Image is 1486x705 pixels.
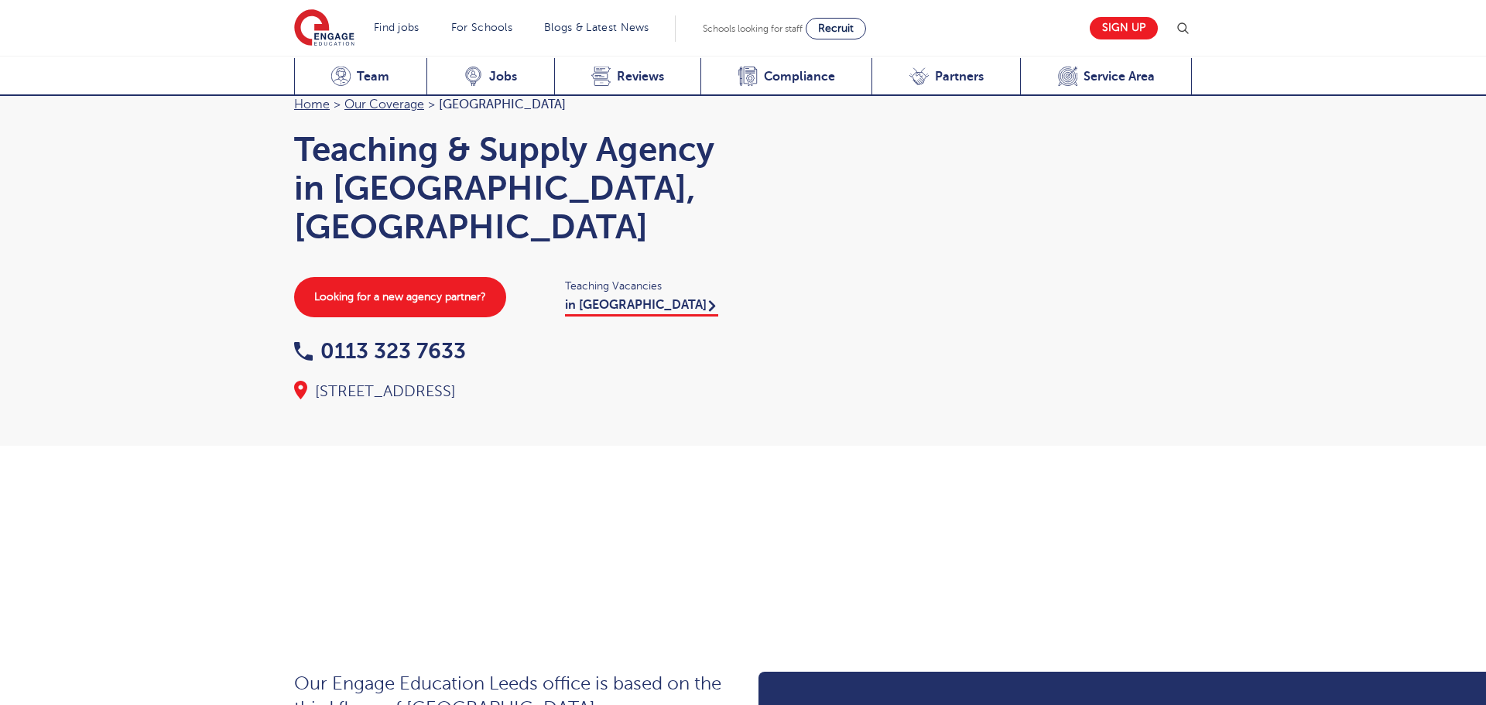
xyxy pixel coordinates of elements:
a: Compliance [700,58,871,96]
span: Jobs [489,69,517,84]
span: Teaching Vacancies [565,277,728,295]
a: Home [294,98,330,111]
span: Team [357,69,389,84]
a: Partners [871,58,1020,96]
a: Service Area [1020,58,1192,96]
span: > [334,98,341,111]
a: in [GEOGRAPHIC_DATA] [565,298,718,317]
span: Partners [935,69,984,84]
div: [STREET_ADDRESS] [294,381,728,402]
span: Recruit [818,22,854,34]
a: For Schools [451,22,512,33]
span: > [428,98,435,111]
h1: Teaching & Supply Agency in [GEOGRAPHIC_DATA], [GEOGRAPHIC_DATA] [294,130,728,246]
span: Reviews [617,69,664,84]
a: Find jobs [374,22,419,33]
a: Jobs [426,58,554,96]
a: Team [294,58,426,96]
a: Our coverage [344,98,424,111]
a: Looking for a new agency partner? [294,277,506,317]
span: [GEOGRAPHIC_DATA] [439,98,566,111]
a: 0113 323 7633 [294,339,466,363]
span: Service Area [1084,69,1155,84]
span: Compliance [764,69,835,84]
a: Blogs & Latest News [544,22,649,33]
a: Recruit [806,18,866,39]
a: Reviews [554,58,701,96]
img: Engage Education [294,9,354,48]
a: Sign up [1090,17,1158,39]
span: Schools looking for staff [703,23,803,34]
nav: breadcrumb [294,94,728,115]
